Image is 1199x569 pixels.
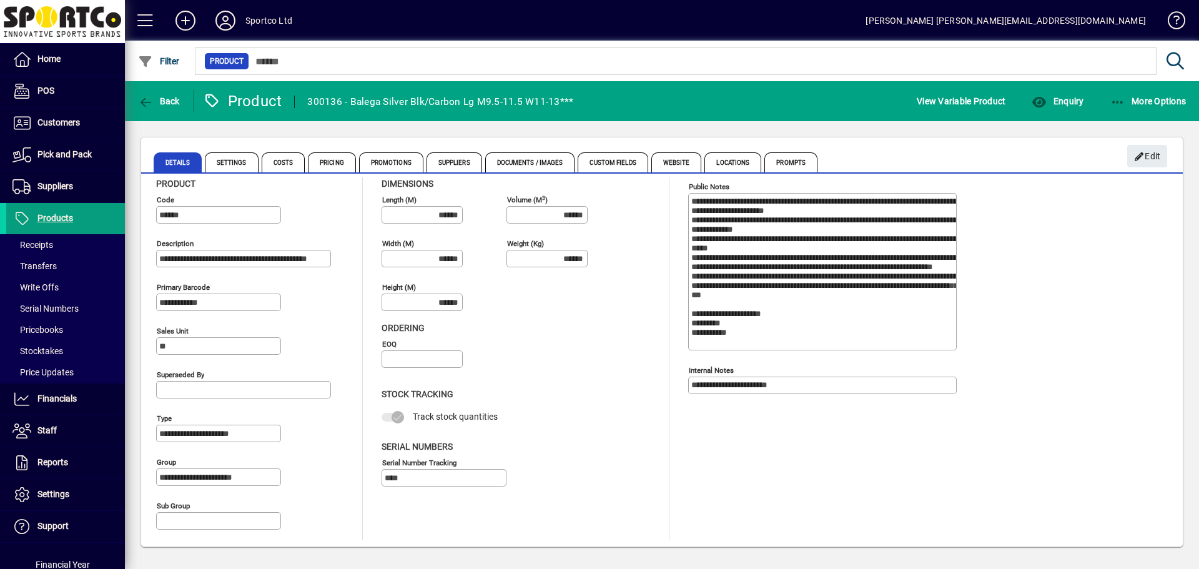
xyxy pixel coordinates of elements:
button: Profile [205,9,245,32]
mat-label: Internal Notes [689,366,734,375]
a: Suppliers [6,171,125,202]
a: Settings [6,479,125,510]
span: Enquiry [1032,96,1083,106]
span: Stock Tracking [382,389,453,399]
mat-label: Sales unit [157,327,189,335]
span: Serial Numbers [12,304,79,314]
a: Write Offs [6,277,125,298]
a: Customers [6,107,125,139]
a: Stocktakes [6,340,125,362]
span: Customers [37,117,80,127]
span: Product [156,179,195,189]
mat-label: Weight (Kg) [507,239,544,248]
span: Locations [704,152,761,172]
mat-label: Width (m) [382,239,414,248]
mat-label: Serial Number tracking [382,458,456,467]
a: Receipts [6,234,125,255]
span: View Variable Product [917,91,1005,111]
mat-label: Sub group [157,502,190,510]
span: Pick and Pack [37,149,92,159]
mat-label: Length (m) [382,195,417,204]
mat-label: Code [157,195,174,204]
span: Financials [37,393,77,403]
app-page-header-button: Back [125,90,194,112]
mat-label: Height (m) [382,283,416,292]
mat-label: EOQ [382,340,397,349]
mat-label: Superseded by [157,370,204,379]
span: Custom Fields [578,152,648,172]
span: Suppliers [427,152,482,172]
sup: 3 [542,194,545,200]
span: Suppliers [37,181,73,191]
span: Promotions [359,152,423,172]
a: Transfers [6,255,125,277]
span: Dimensions [382,179,433,189]
span: Products [37,213,73,223]
a: Financials [6,383,125,415]
a: Pricebooks [6,319,125,340]
mat-label: Type [157,414,172,423]
span: Website [651,152,702,172]
span: Ordering [382,323,425,333]
span: Costs [262,152,305,172]
div: [PERSON_NAME] [PERSON_NAME][EMAIL_ADDRESS][DOMAIN_NAME] [866,11,1146,31]
span: Staff [37,425,57,435]
span: Settings [205,152,259,172]
button: More Options [1107,90,1190,112]
button: Add [165,9,205,32]
a: Serial Numbers [6,298,125,319]
span: Documents / Images [485,152,575,172]
span: Prompts [764,152,817,172]
a: Staff [6,415,125,447]
div: 300136 - Balega Silver Blk/Carbon Lg M9.5-11.5 W11-13*** [307,92,573,112]
span: Filter [138,56,180,66]
span: Home [37,54,61,64]
button: Enquiry [1029,90,1087,112]
span: Track stock quantities [413,412,498,422]
div: Sportco Ltd [245,11,292,31]
a: Knowledge Base [1158,2,1183,43]
span: Serial Numbers [382,442,453,452]
mat-label: Primary barcode [157,283,210,292]
span: Reports [37,457,68,467]
button: View Variable Product [914,90,1009,112]
a: Price Updates [6,362,125,383]
span: Details [154,152,202,172]
span: Pricing [308,152,356,172]
button: Edit [1127,145,1167,167]
span: Settings [37,489,69,499]
span: Pricebooks [12,325,63,335]
span: More Options [1110,96,1187,106]
mat-label: Description [157,239,194,248]
a: Support [6,511,125,542]
span: Write Offs [12,282,59,292]
a: Home [6,44,125,75]
span: Edit [1134,146,1161,167]
a: Reports [6,447,125,478]
span: Price Updates [12,367,74,377]
button: Back [135,90,183,112]
span: Receipts [12,240,53,250]
span: Transfers [12,261,57,271]
a: Pick and Pack [6,139,125,171]
button: Filter [135,50,183,72]
span: POS [37,86,54,96]
span: Back [138,96,180,106]
a: POS [6,76,125,107]
mat-label: Public Notes [689,182,729,191]
span: Stocktakes [12,346,63,356]
span: Product [210,55,244,67]
mat-label: Group [157,458,176,467]
span: Support [37,521,69,531]
mat-label: Volume (m ) [507,195,548,204]
div: Product [203,91,282,111]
